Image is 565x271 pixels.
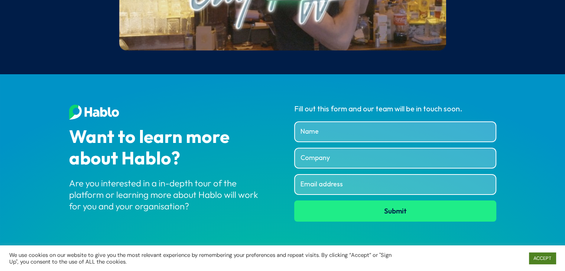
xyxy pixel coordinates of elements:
[529,252,556,264] a: ACCEPT
[9,252,392,265] div: We use cookies on our website to give you the most relevant experience by remembering your prefer...
[294,200,496,221] button: Submit
[69,104,119,120] img: Hablo Footer Logo White
[294,148,496,169] input: Company
[69,177,271,212] div: Are you interested in a in-depth tour of the platform or learning more about Hablo will work for ...
[294,121,496,142] input: Name
[294,104,496,114] div: Fill out this form and our team will be in touch soon.
[69,127,271,170] div: Want to learn more about Hablo?
[294,174,496,195] input: Email address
